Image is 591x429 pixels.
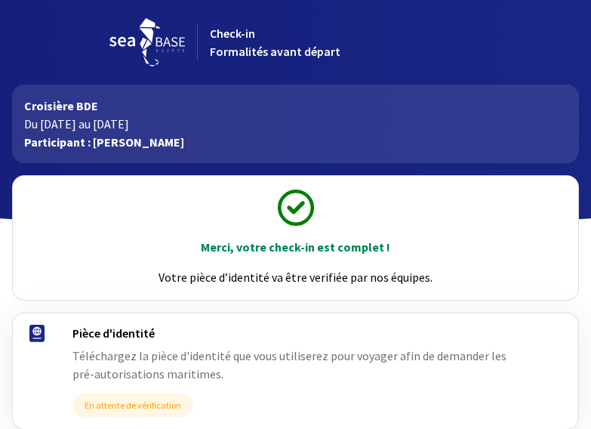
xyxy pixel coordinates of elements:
img: passport.svg [29,325,45,342]
h4: Pièce d'identité [72,326,531,341]
img: logo_seabase.svg [109,18,185,66]
span: En attente de vérification [72,394,193,417]
span: Téléchargez la pièce d'identité que vous utiliserez pour voyager afin de demander les pré-autoris... [72,348,506,381]
span: Check-in Formalités avant départ [210,26,340,59]
p: Merci, votre check-in est complet ! [26,238,565,256]
p: Votre pièce d’identité va être verifiée par nos équipes. [26,268,565,286]
p: Participant : [PERSON_NAME] [24,133,567,151]
p: Du [DATE] au [DATE] [24,115,567,133]
p: Croisière BDE [24,97,567,115]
